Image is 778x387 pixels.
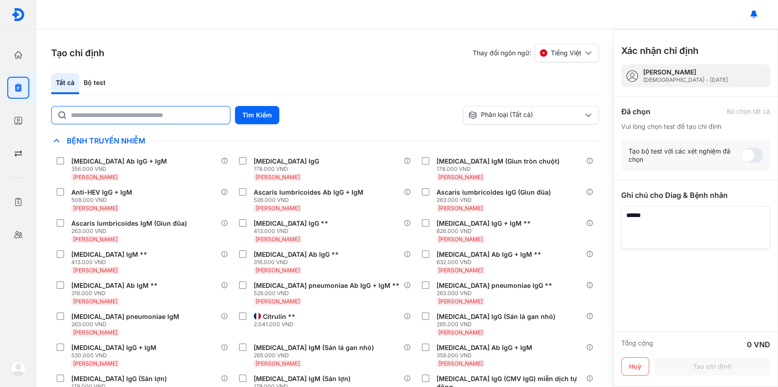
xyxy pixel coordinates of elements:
[254,290,403,297] div: 526.000 VND
[437,259,545,266] div: 632.000 VND
[71,290,161,297] div: 316.000 VND
[256,205,300,212] span: [PERSON_NAME]
[438,267,483,274] span: [PERSON_NAME]
[73,236,117,243] span: [PERSON_NAME]
[71,165,171,173] div: 356.000 VND
[437,281,552,290] div: [MEDICAL_DATA] pneumoniae IgG **
[254,259,342,266] div: 316.000 VND
[256,174,300,180] span: [PERSON_NAME]
[11,8,25,21] img: logo
[437,196,554,204] div: 263.000 VND
[643,68,728,76] div: [PERSON_NAME]
[11,361,26,376] img: logo
[254,281,400,290] div: [MEDICAL_DATA] pneumoniae Ab IgG + IgM **
[254,228,332,235] div: 413.000 VND
[51,73,79,94] div: Tất cả
[551,49,581,57] span: Tiếng Việt
[254,219,328,228] div: [MEDICAL_DATA] IgG **
[643,76,728,84] div: [DEMOGRAPHIC_DATA] - [DATE]
[438,360,483,367] span: [PERSON_NAME]
[254,196,367,204] div: 526.000 VND
[256,267,300,274] span: [PERSON_NAME]
[437,219,531,228] div: [MEDICAL_DATA] IgG + IgM **
[71,281,158,290] div: [MEDICAL_DATA] Ab IgM **
[438,174,483,180] span: [PERSON_NAME]
[73,174,117,180] span: [PERSON_NAME]
[51,47,104,59] h3: Tạo chỉ định
[438,298,483,305] span: [PERSON_NAME]
[621,357,649,376] button: Huỷ
[73,298,117,305] span: [PERSON_NAME]
[437,157,560,165] div: [MEDICAL_DATA] IgM (Giun tròn chuột)
[254,250,339,259] div: [MEDICAL_DATA] Ab IgG **
[71,250,147,259] div: [MEDICAL_DATA] IgM **
[71,259,151,266] div: 413.000 VND
[438,329,483,336] span: [PERSON_NAME]
[437,228,534,235] div: 826.000 VND
[71,344,156,352] div: [MEDICAL_DATA] IgG + IgM
[437,352,536,359] div: 358.000 VND
[655,357,770,376] button: Tạo chỉ định
[71,375,167,383] div: [MEDICAL_DATA] IgG (Sán lợn)
[71,352,160,359] div: 530.000 VND
[62,136,150,145] span: Bệnh Truyền Nhiễm
[437,188,551,196] div: Ascaris lumbricoides IgG (Giun đũa)
[747,339,770,350] div: 0 VND
[254,157,319,165] div: [MEDICAL_DATA] IgG
[437,250,541,259] div: [MEDICAL_DATA] Ab IgG + IgM **
[256,298,300,305] span: [PERSON_NAME]
[254,352,378,359] div: 265.000 VND
[437,321,559,328] div: 265.000 VND
[438,205,483,212] span: [PERSON_NAME]
[73,329,117,336] span: [PERSON_NAME]
[437,290,556,297] div: 263.000 VND
[621,339,653,350] div: Tổng cộng
[71,228,191,235] div: 263.000 VND
[71,313,179,321] div: [MEDICAL_DATA] pneumoniae IgM
[71,157,167,165] div: [MEDICAL_DATA] Ab IgG + IgM
[727,107,770,116] div: Bỏ chọn tất cả
[254,188,363,196] div: Ascaris lumbricoides Ab IgG + IgM
[235,106,279,124] button: Tìm Kiếm
[621,122,770,131] div: Vui lòng chọn test để tạo chỉ định
[71,321,183,328] div: 263.000 VND
[71,188,132,196] div: Anti-HEV IgG + IgM
[438,236,483,243] span: [PERSON_NAME]
[437,344,532,352] div: [MEDICAL_DATA] Ab IgG + IgM
[468,111,583,120] div: Phân loại (Tất cả)
[621,44,698,57] h3: Xác nhận chỉ định
[437,313,555,321] div: [MEDICAL_DATA] IgG (Sán lá gan nhỏ)
[73,205,117,212] span: [PERSON_NAME]
[71,196,136,204] div: 508.000 VND
[437,165,563,173] div: 178.000 VND
[254,321,299,328] div: 2.041.000 VND
[256,236,300,243] span: [PERSON_NAME]
[71,219,187,228] div: Ascaris lumbricoides IgM (Giun đũa)
[254,344,374,352] div: [MEDICAL_DATA] IgM (Sán lá gan nhỏ)
[621,106,650,117] div: Đã chọn
[73,267,117,274] span: [PERSON_NAME]
[254,375,351,383] div: [MEDICAL_DATA] IgM (Sán lợn)
[256,360,300,367] span: [PERSON_NAME]
[473,44,599,62] div: Thay đổi ngôn ngữ:
[79,73,110,94] div: Bộ test
[629,147,741,164] div: Tạo bộ test với các xét nghiệm đã chọn
[263,313,295,321] div: Citrulin **
[621,190,770,201] div: Ghi chú cho Diag & Bệnh nhân
[73,360,117,367] span: [PERSON_NAME]
[254,165,323,173] div: 178.000 VND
